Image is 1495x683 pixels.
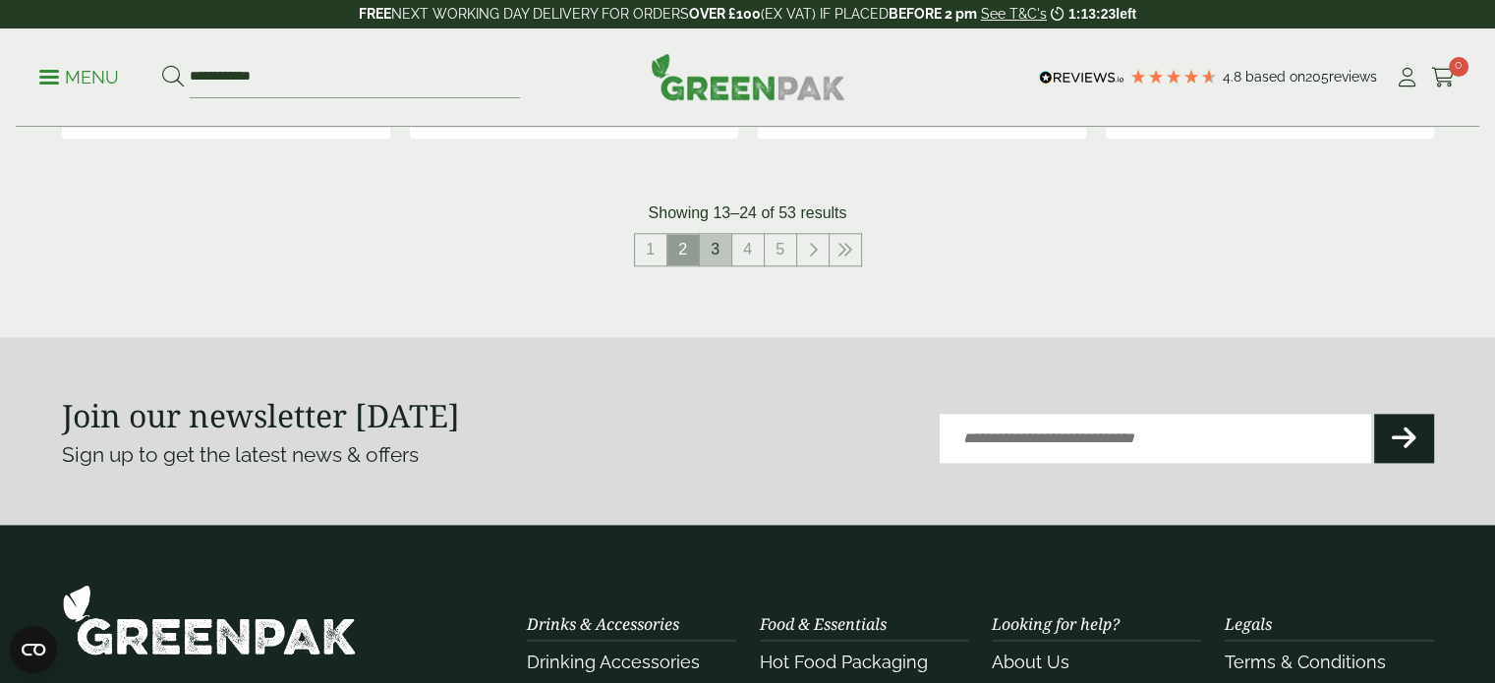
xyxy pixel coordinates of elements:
strong: BEFORE 2 pm [889,6,977,22]
p: Showing 13–24 of 53 results [649,201,847,225]
i: Cart [1431,68,1456,87]
img: REVIEWS.io [1039,71,1124,85]
a: Hot Food Packaging [760,652,928,672]
a: 0 [1431,63,1456,92]
a: About Us [992,652,1069,672]
div: 4.79 Stars [1129,68,1218,85]
i: My Account [1395,68,1419,87]
span: left [1116,6,1136,22]
img: GreenPak Supplies [62,584,357,655]
span: 1:13:23 [1068,6,1116,22]
a: Terms & Conditions [1225,652,1386,672]
strong: FREE [359,6,391,22]
span: 205 [1305,69,1329,85]
span: 4.8 [1223,69,1245,85]
a: 5 [765,234,796,265]
strong: OVER £100 [689,6,761,22]
p: Sign up to get the latest news & offers [62,439,679,471]
span: 0 [1449,57,1468,77]
button: Open CMP widget [10,626,57,673]
a: 1 [635,234,666,265]
img: GreenPak Supplies [651,53,845,100]
a: Drinking Accessories [527,652,700,672]
span: Based on [1245,69,1305,85]
a: 3 [700,234,731,265]
strong: Join our newsletter [DATE] [62,394,460,436]
p: Menu [39,66,119,89]
a: Menu [39,66,119,85]
a: 4 [732,234,764,265]
a: See T&C's [981,6,1047,22]
span: reviews [1329,69,1377,85]
span: 2 [667,234,699,265]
